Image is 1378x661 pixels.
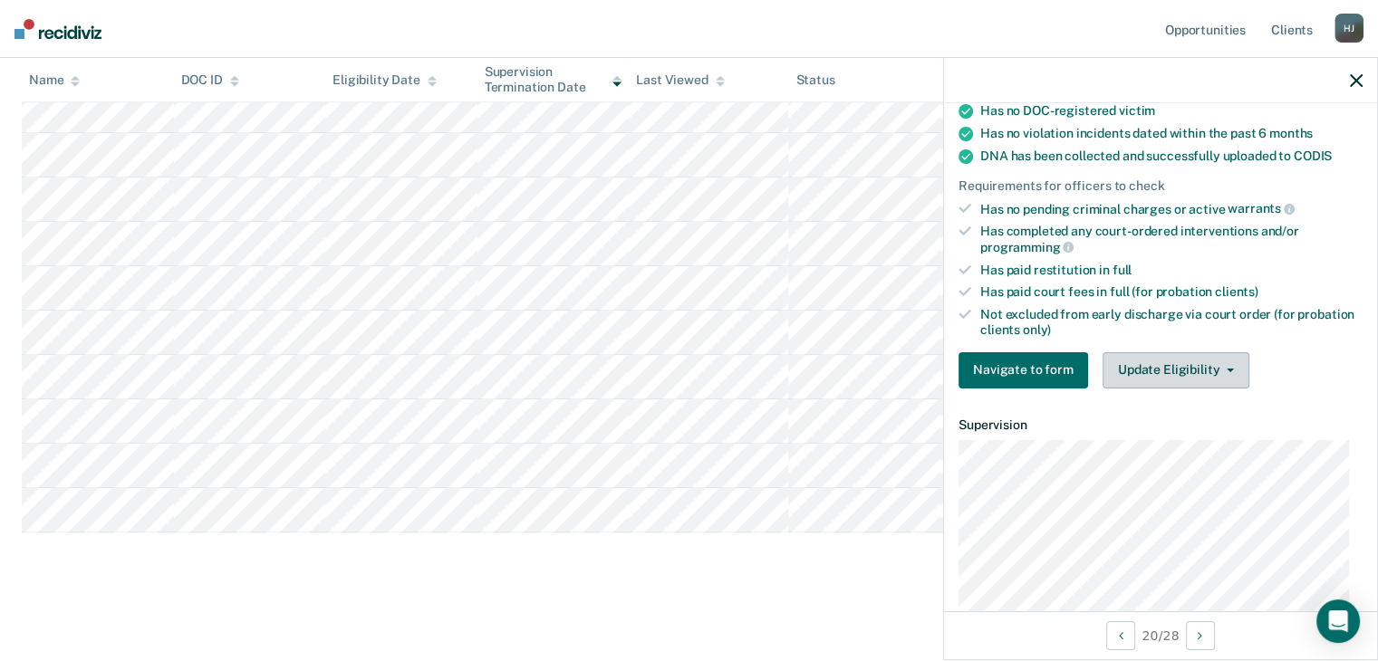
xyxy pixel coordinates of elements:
div: Open Intercom Messenger [1316,599,1360,643]
div: Not excluded from early discharge via court order (for probation clients [980,307,1363,338]
span: warrants [1228,201,1295,216]
div: Has completed any court-ordered interventions and/or [980,224,1363,254]
div: H J [1335,14,1364,43]
span: months [1269,126,1313,140]
div: Has no pending criminal charges or active [980,201,1363,217]
div: Name [29,72,80,88]
div: Status [795,72,834,88]
div: Has no DOC-registered [980,103,1363,119]
img: Recidiviz [14,19,101,39]
span: clients) [1215,284,1258,299]
div: Last Viewed [636,72,724,88]
dt: Supervision [959,417,1363,433]
div: Supervision Termination Date [485,64,622,95]
div: Requirements for officers to check [959,178,1363,194]
span: CODIS [1294,148,1332,163]
div: 20 / 28 [944,611,1377,659]
div: Has paid restitution in [980,263,1363,278]
div: Has no violation incidents dated within the past 6 [980,126,1363,141]
span: full [1113,263,1132,277]
span: programming [980,240,1074,254]
span: victim [1119,103,1155,118]
div: Eligibility Date [332,72,437,88]
a: Navigate to form link [959,352,1095,388]
div: Has paid court fees in full (for probation [980,284,1363,300]
button: Next Opportunity [1186,621,1215,650]
button: Navigate to form [959,352,1088,388]
button: Previous Opportunity [1106,621,1135,650]
div: DOC ID [181,72,239,88]
div: DNA has been collected and successfully uploaded to [980,148,1363,164]
button: Update Eligibility [1103,352,1249,388]
span: only) [1023,322,1051,337]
